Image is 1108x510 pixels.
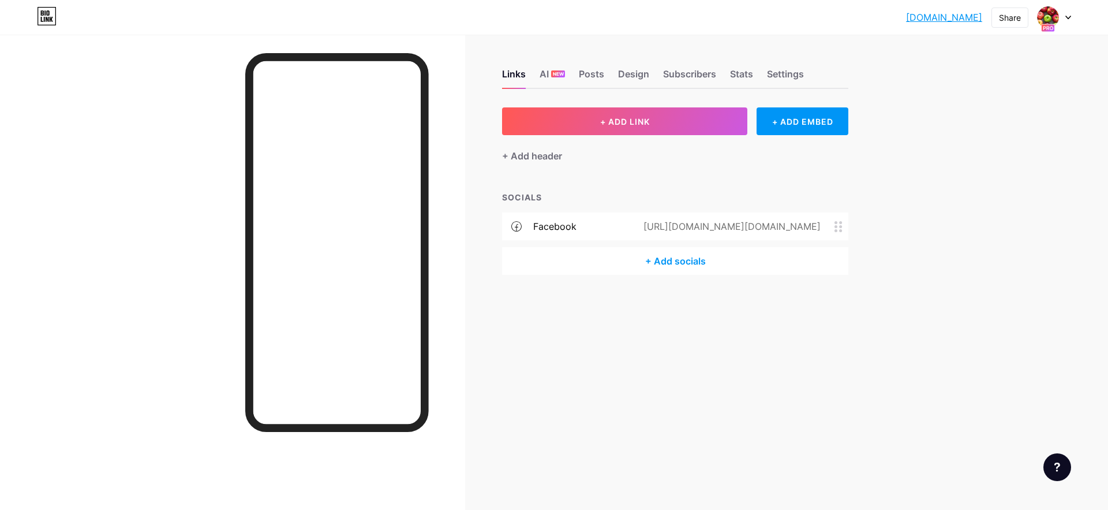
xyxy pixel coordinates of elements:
img: bidingtone [1037,6,1059,28]
div: AI [540,67,565,88]
div: Links [502,67,526,88]
div: Subscribers [663,67,716,88]
button: + ADD LINK [502,107,747,135]
span: + ADD LINK [600,117,650,126]
div: facebook [533,219,577,233]
div: Stats [730,67,753,88]
div: + Add header [502,149,562,163]
div: + ADD EMBED [757,107,848,135]
div: Settings [767,67,804,88]
div: + Add socials [502,247,848,275]
div: Share [999,12,1021,24]
div: SOCIALS [502,191,848,203]
span: NEW [553,70,564,77]
div: Posts [579,67,604,88]
div: [URL][DOMAIN_NAME][DOMAIN_NAME] [625,219,834,233]
a: [DOMAIN_NAME] [906,10,982,24]
div: Design [618,67,649,88]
